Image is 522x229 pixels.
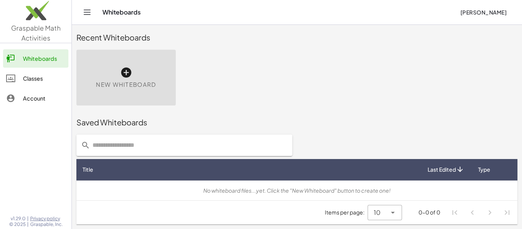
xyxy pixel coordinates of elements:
a: Privacy policy [30,216,63,222]
a: Account [3,89,68,107]
span: Last Edited [428,166,456,174]
div: No whiteboard files...yet. Click the "New Whiteboard" button to create one! [83,187,511,195]
span: Type [478,166,490,174]
span: 10 [374,208,381,217]
span: | [27,221,29,227]
span: [PERSON_NAME] [460,9,507,16]
span: Graspable, Inc. [30,221,63,227]
span: © 2025 [9,221,26,227]
span: Title [83,166,93,174]
a: Whiteboards [3,49,68,68]
span: Graspable Math Activities [11,24,61,42]
a: Classes [3,69,68,88]
div: Account [23,94,65,103]
nav: Pagination Navigation [446,204,516,221]
button: [PERSON_NAME] [454,5,513,19]
div: 0-0 of 0 [418,208,440,216]
span: Items per page: [325,208,368,216]
i: prepended action [81,141,90,150]
span: | [27,216,29,222]
span: New Whiteboard [96,80,156,89]
div: Classes [23,74,65,83]
div: Recent Whiteboards [76,32,517,43]
span: v1.29.0 [11,216,26,222]
button: Toggle navigation [81,6,93,18]
div: Whiteboards [23,54,65,63]
div: Saved Whiteboards [76,117,517,128]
